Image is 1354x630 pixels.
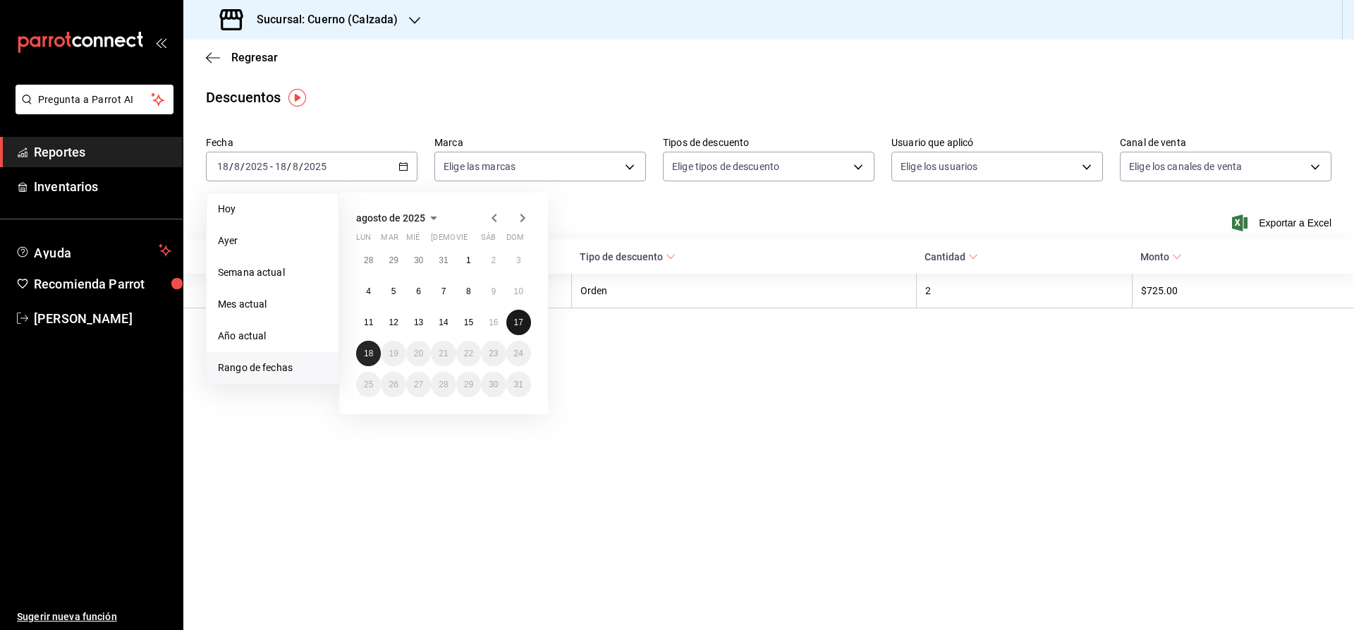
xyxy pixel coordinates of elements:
[206,138,417,147] label: Fecha
[506,233,524,248] abbr: domingo
[516,255,521,265] abbr: 3 de agosto de 2025
[414,349,423,358] abbr: 20 de agosto de 2025
[414,255,423,265] abbr: 30 de julio de 2025
[431,341,456,366] button: 21 de agosto de 2025
[356,248,381,273] button: 28 de julio de 2025
[34,143,171,162] span: Reportes
[439,349,448,358] abbr: 21 de agosto de 2025
[1120,138,1331,147] label: Canal de venta
[925,251,978,262] span: Cantidad
[231,51,278,64] span: Regresar
[364,349,373,358] abbr: 18 de agosto de 2025
[389,349,398,358] abbr: 19 de agosto de 2025
[416,286,421,296] abbr: 6 de agosto de 2025
[303,161,327,172] input: ----
[506,372,531,397] button: 31 de agosto de 2025
[431,279,456,304] button: 7 de agosto de 2025
[444,159,516,174] span: Elige las marcas
[431,372,456,397] button: 28 de agosto de 2025
[17,610,171,624] span: Sugerir nueva función
[245,11,398,28] h3: Sucursal: Cuerno (Calzada)
[414,380,423,389] abbr: 27 de agosto de 2025
[10,102,173,117] a: Pregunta a Parrot AI
[431,310,456,335] button: 14 de agosto de 2025
[218,361,327,375] span: Rango de fechas
[381,279,405,304] button: 5 de agosto de 2025
[434,138,646,147] label: Marca
[466,286,471,296] abbr: 8 de agosto de 2025
[381,310,405,335] button: 12 de agosto de 2025
[364,380,373,389] abbr: 25 de agosto de 2025
[456,233,468,248] abbr: viernes
[16,85,173,114] button: Pregunta a Parrot AI
[481,310,506,335] button: 16 de agosto de 2025
[506,310,531,335] button: 17 de agosto de 2025
[356,372,381,397] button: 25 de agosto de 2025
[506,248,531,273] button: 3 de agosto de 2025
[431,233,514,248] abbr: jueves
[663,138,874,147] label: Tipos de descuento
[1140,251,1182,262] span: Monto
[464,349,473,358] abbr: 22 de agosto de 2025
[456,372,481,397] button: 29 de agosto de 2025
[1235,214,1331,231] button: Exportar a Excel
[406,341,431,366] button: 20 de agosto de 2025
[364,317,373,327] abbr: 11 de agosto de 2025
[439,255,448,265] abbr: 31 de julio de 2025
[389,317,398,327] abbr: 12 de agosto de 2025
[381,341,405,366] button: 19 de agosto de 2025
[456,248,481,273] button: 1 de agosto de 2025
[489,317,498,327] abbr: 16 de agosto de 2025
[356,310,381,335] button: 11 de agosto de 2025
[292,161,299,172] input: --
[389,255,398,265] abbr: 29 de julio de 2025
[481,248,506,273] button: 2 de agosto de 2025
[481,341,506,366] button: 23 de agosto de 2025
[381,372,405,397] button: 26 de agosto de 2025
[1132,274,1354,308] th: $725.00
[240,161,245,172] span: /
[38,92,152,107] span: Pregunta a Parrot AI
[245,161,269,172] input: ----
[1129,159,1242,174] span: Elige los canales de venta
[481,279,506,304] button: 9 de agosto de 2025
[216,161,229,172] input: --
[274,161,287,172] input: --
[406,248,431,273] button: 30 de julio de 2025
[34,309,171,328] span: [PERSON_NAME]
[288,89,306,107] img: Tooltip marker
[441,286,446,296] abbr: 7 de agosto de 2025
[580,251,676,262] span: Tipo de descuento
[514,317,523,327] abbr: 17 de agosto de 2025
[155,37,166,48] button: open_drawer_menu
[391,286,396,296] abbr: 5 de agosto de 2025
[491,255,496,265] abbr: 2 de agosto de 2025
[406,233,420,248] abbr: miércoles
[439,380,448,389] abbr: 28 de agosto de 2025
[481,372,506,397] button: 30 de agosto de 2025
[456,279,481,304] button: 8 de agosto de 2025
[514,349,523,358] abbr: 24 de agosto de 2025
[406,372,431,397] button: 27 de agosto de 2025
[34,177,171,196] span: Inventarios
[506,341,531,366] button: 24 de agosto de 2025
[464,317,473,327] abbr: 15 de agosto de 2025
[901,159,977,174] span: Elige los usuarios
[489,380,498,389] abbr: 30 de agosto de 2025
[489,349,498,358] abbr: 23 de agosto de 2025
[218,234,327,248] span: Ayer
[356,341,381,366] button: 18 de agosto de 2025
[299,161,303,172] span: /
[406,279,431,304] button: 6 de agosto de 2025
[183,274,571,308] th: [PERSON_NAME]
[514,380,523,389] abbr: 31 de agosto de 2025
[891,138,1103,147] label: Usuario que aplicó
[381,233,398,248] abbr: martes
[366,286,371,296] abbr: 4 de agosto de 2025
[456,341,481,366] button: 22 de agosto de 2025
[571,274,916,308] th: Orden
[356,279,381,304] button: 4 de agosto de 2025
[672,159,779,174] span: Elige tipos de descuento
[287,161,291,172] span: /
